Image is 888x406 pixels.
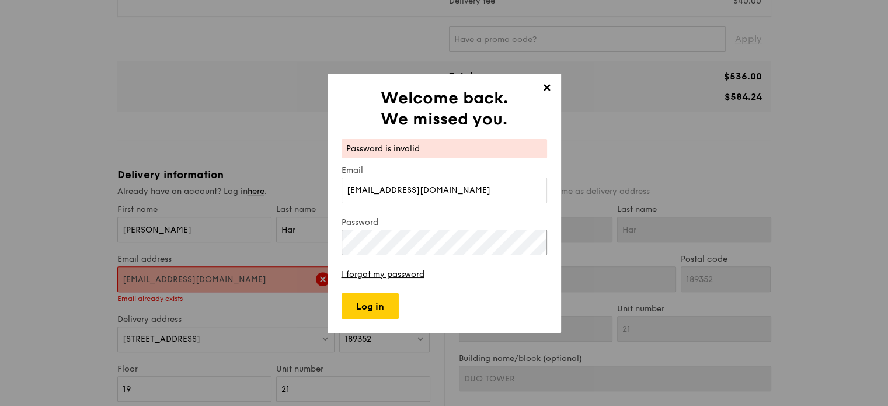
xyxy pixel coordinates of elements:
[539,82,555,98] span: ✕
[342,293,399,319] input: Log in
[342,165,547,175] label: Email
[342,217,547,227] label: Password
[342,139,547,158] div: Password is invalid
[342,88,547,130] h2: Welcome back. We missed you.
[342,269,424,279] a: I forgot my password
